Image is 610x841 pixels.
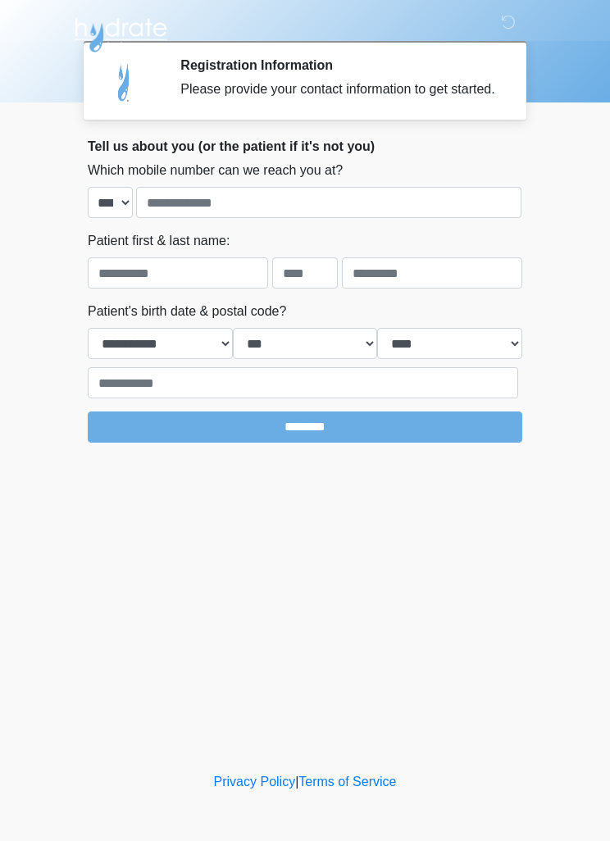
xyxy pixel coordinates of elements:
img: Agent Avatar [100,57,149,107]
label: Patient's birth date & postal code? [88,302,286,321]
label: Patient first & last name: [88,231,230,251]
div: Please provide your contact information to get started. [180,80,498,99]
img: Hydrate IV Bar - Scottsdale Logo [71,12,170,53]
a: | [295,775,298,789]
a: Terms of Service [298,775,396,789]
label: Which mobile number can we reach you at? [88,161,343,180]
a: Privacy Policy [214,775,296,789]
h2: Tell us about you (or the patient if it's not you) [88,139,522,154]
